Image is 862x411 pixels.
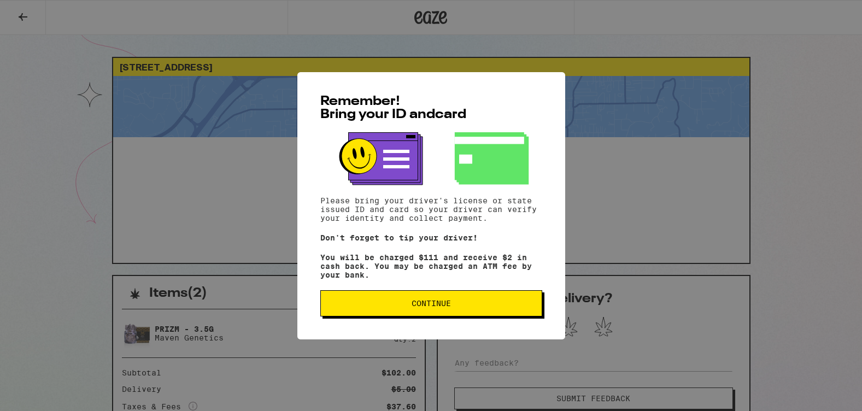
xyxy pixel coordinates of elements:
[320,290,542,316] button: Continue
[320,196,542,222] p: Please bring your driver's license or state issued ID and card so your driver can verify your ide...
[320,253,542,279] p: You will be charged $111 and receive $2 in cash back. You may be charged an ATM fee by your bank.
[412,300,451,307] span: Continue
[320,95,466,121] span: Remember! Bring your ID and card
[320,233,542,242] p: Don't forget to tip your driver!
